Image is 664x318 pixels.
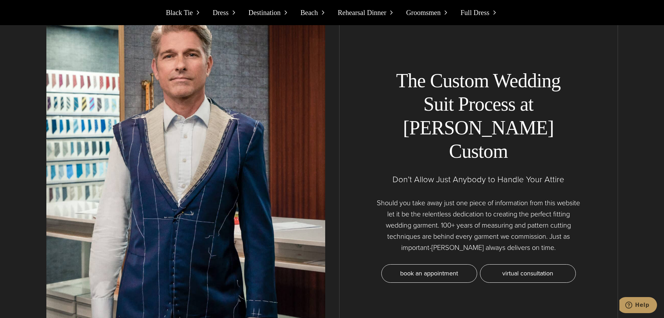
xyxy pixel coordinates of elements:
span: Dress [213,7,229,18]
span: Rehearsal Dinner [338,7,386,18]
span: Full Dress [460,7,489,18]
p: Don’t Allow Just Anybody to Handle Your Attire [376,173,581,186]
a: virtual consultation [480,264,576,283]
h2: The Custom Wedding Suit Process at [PERSON_NAME] Custom [376,69,581,163]
iframe: Opens a widget where you can chat to one of our agents [619,297,657,315]
span: Black Tie [166,7,193,18]
span: Beach [300,7,318,18]
a: Book an appointment [381,264,477,283]
p: Should you take away just one piece of information from this website let it be the relentless ded... [376,197,581,253]
span: virtual consultation [502,269,553,278]
span: Book an appointment [400,269,458,278]
span: Destination [249,7,281,18]
span: Groomsmen [406,7,441,18]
